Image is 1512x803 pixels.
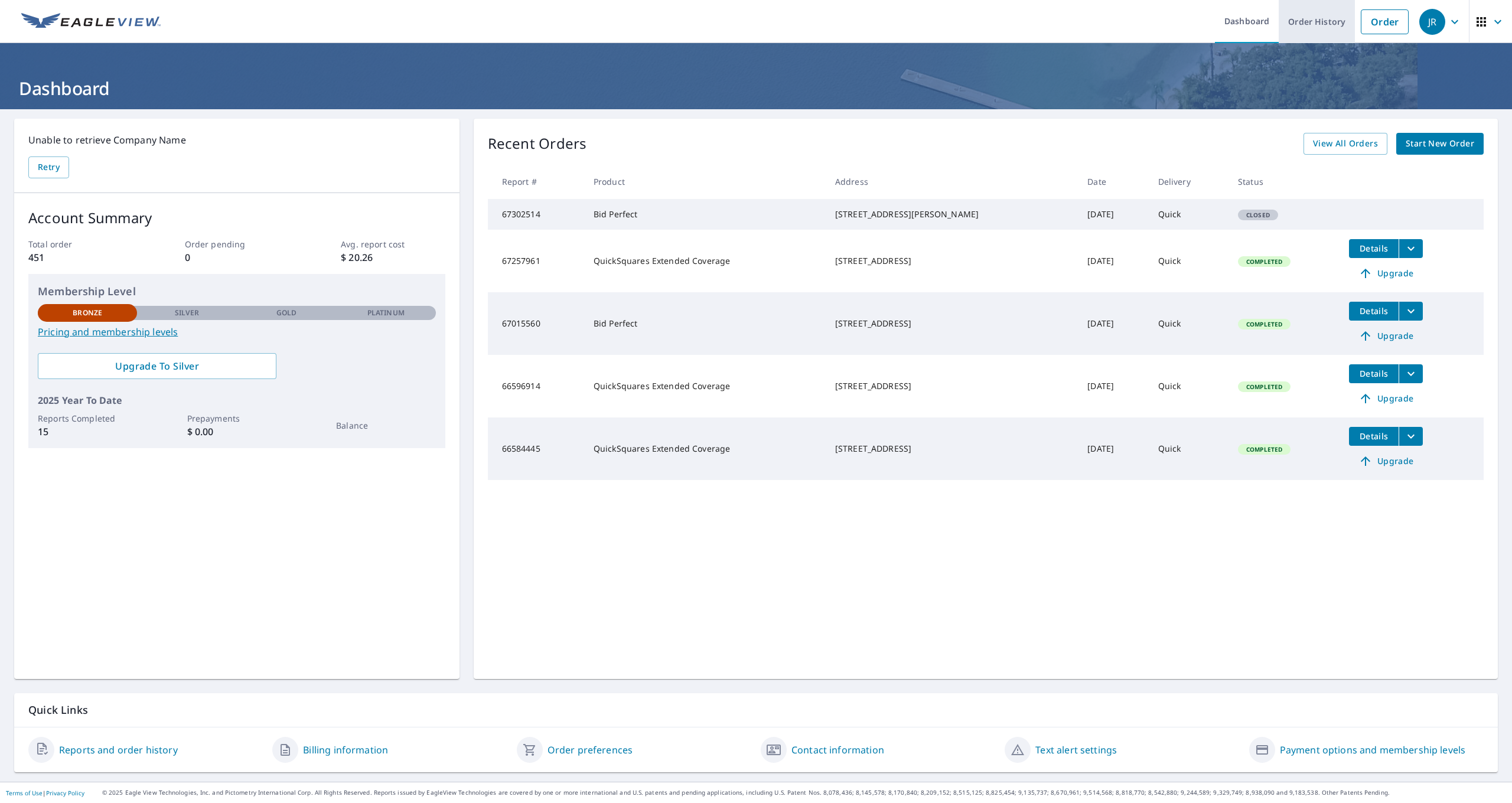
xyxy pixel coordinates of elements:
p: © 2025 Eagle View Technologies, Inc. and Pictometry International Corp. All Rights Reserved. Repo... [102,788,1506,797]
th: Date [1078,164,1148,199]
p: 0 [185,250,289,265]
button: filesDropdownBtn-66584445 [1399,427,1423,446]
a: Upgrade [1349,264,1423,283]
a: Order preferences [548,743,633,757]
a: Reports and order history [59,743,178,757]
div: [STREET_ADDRESS] [835,443,1068,455]
img: EV Logo [21,13,161,31]
td: 67302514 [488,199,584,230]
button: detailsBtn-67257961 [1349,239,1399,258]
p: Silver [175,308,200,318]
p: 2025 Year To Date [38,393,436,407]
th: Status [1228,164,1340,199]
p: Avg. report cost [341,238,445,250]
td: Bid Perfect [584,199,826,230]
p: Quick Links [28,703,1484,717]
button: filesDropdownBtn-67015560 [1399,302,1423,321]
td: 66584445 [488,417,584,480]
p: $ 0.00 [187,425,286,439]
td: [DATE] [1078,199,1148,230]
div: JR [1419,9,1445,35]
div: [STREET_ADDRESS] [835,380,1068,392]
th: Report # [488,164,584,199]
a: Upgrade To Silver [38,353,276,379]
button: detailsBtn-66596914 [1349,364,1399,383]
td: 67015560 [488,292,584,355]
td: QuickSquares Extended Coverage [584,355,826,417]
th: Address [826,164,1078,199]
span: Upgrade [1356,391,1416,406]
td: Bid Perfect [584,292,826,355]
p: $ 20.26 [341,250,445,265]
a: Start New Order [1396,133,1484,155]
div: [STREET_ADDRESS][PERSON_NAME] [835,208,1068,220]
span: View All Orders [1313,136,1378,151]
td: [DATE] [1078,292,1148,355]
span: Details [1356,243,1392,254]
td: [DATE] [1078,230,1148,292]
div: [STREET_ADDRESS] [835,255,1068,267]
td: 66596914 [488,355,584,417]
a: Pricing and membership levels [38,325,436,339]
h1: Dashboard [14,76,1498,100]
span: Upgrade [1356,329,1416,343]
td: QuickSquares Extended Coverage [584,230,826,292]
button: filesDropdownBtn-66596914 [1399,364,1423,383]
p: Balance [336,419,435,432]
p: 451 [28,250,132,265]
a: View All Orders [1304,133,1387,155]
a: Text alert settings [1035,743,1117,757]
span: Details [1356,368,1392,379]
button: detailsBtn-66584445 [1349,427,1399,446]
p: | [6,789,84,797]
p: Recent Orders [488,133,587,155]
span: Upgrade [1356,454,1416,468]
a: Billing information [303,743,388,757]
th: Product [584,164,826,199]
span: Completed [1239,320,1289,328]
button: filesDropdownBtn-67257961 [1399,239,1423,258]
span: Details [1356,305,1392,316]
a: Contact information [791,743,884,757]
td: Quick [1149,417,1228,480]
span: Retry [38,160,60,175]
span: Start New Order [1406,136,1474,151]
span: Completed [1239,445,1289,453]
button: Retry [28,156,69,178]
td: Quick [1149,199,1228,230]
a: Privacy Policy [46,789,84,797]
td: QuickSquares Extended Coverage [584,417,826,480]
p: Bronze [73,308,102,318]
p: Total order [28,238,132,250]
td: Quick [1149,230,1228,292]
span: Upgrade To Silver [47,360,267,373]
p: Order pending [185,238,289,250]
span: Details [1356,430,1392,442]
p: Unable to retrieve Company Name [28,133,445,147]
p: Gold [276,308,296,318]
button: detailsBtn-67015560 [1349,302,1399,321]
p: Platinum [367,308,405,318]
span: Completed [1239,257,1289,266]
p: 15 [38,425,137,439]
td: [DATE] [1078,417,1148,480]
p: Prepayments [187,412,286,425]
a: Payment options and membership levels [1280,743,1466,757]
td: Quick [1149,355,1228,417]
p: Account Summary [28,207,445,229]
td: Quick [1149,292,1228,355]
a: Upgrade [1349,389,1423,408]
a: Terms of Use [6,789,43,797]
a: Order [1361,9,1409,34]
th: Delivery [1149,164,1228,199]
p: Reports Completed [38,412,137,425]
a: Upgrade [1349,452,1423,471]
td: [DATE] [1078,355,1148,417]
a: Upgrade [1349,327,1423,345]
td: 67257961 [488,230,584,292]
span: Closed [1239,211,1277,219]
div: [STREET_ADDRESS] [835,318,1068,329]
span: Completed [1239,383,1289,391]
span: Upgrade [1356,266,1416,280]
p: Membership Level [38,283,436,299]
